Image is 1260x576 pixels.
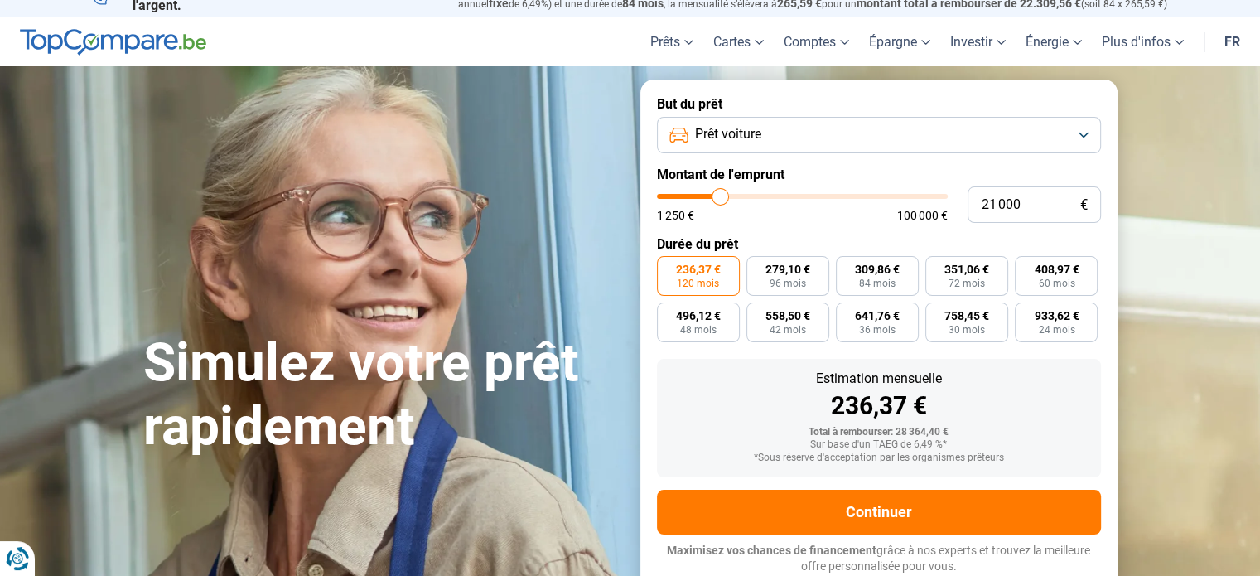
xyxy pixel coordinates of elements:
[774,17,859,66] a: Comptes
[1016,17,1092,66] a: Énergie
[667,544,876,557] span: Maximisez vos chances de financement
[949,325,985,335] span: 30 mois
[855,264,900,275] span: 309,86 €
[1092,17,1194,66] a: Plus d'infos
[859,325,896,335] span: 36 mois
[640,17,703,66] a: Prêts
[703,17,774,66] a: Cartes
[1038,325,1074,335] span: 24 mois
[670,372,1088,385] div: Estimation mensuelle
[657,210,694,221] span: 1 250 €
[949,278,985,288] span: 72 mois
[765,264,810,275] span: 279,10 €
[1034,310,1079,322] span: 933,62 €
[859,278,896,288] span: 84 mois
[657,117,1101,153] button: Prêt voiture
[770,278,806,288] span: 96 mois
[855,310,900,322] span: 641,76 €
[657,490,1101,535] button: Continuer
[897,210,948,221] span: 100 000 €
[670,453,1088,464] div: *Sous réserve d'acceptation par les organismes prêteurs
[940,17,1016,66] a: Investir
[657,167,1101,182] label: Montant de l'emprunt
[676,264,721,275] span: 236,37 €
[944,310,989,322] span: 758,45 €
[670,427,1088,438] div: Total à rembourser: 28 364,40 €
[1038,278,1074,288] span: 60 mois
[859,17,940,66] a: Épargne
[676,310,721,322] span: 496,12 €
[944,264,989,275] span: 351,06 €
[670,439,1088,451] div: Sur base d'un TAEG de 6,49 %*
[695,125,761,143] span: Prêt voiture
[677,278,719,288] span: 120 mois
[765,310,810,322] span: 558,50 €
[657,96,1101,112] label: But du prêt
[20,29,206,56] img: TopCompare
[1034,264,1079,275] span: 408,97 €
[657,543,1101,575] p: grâce à nos experts et trouvez la meilleure offre personnalisée pour vous.
[670,394,1088,419] div: 236,37 €
[770,325,806,335] span: 42 mois
[1080,198,1088,212] span: €
[657,236,1101,252] label: Durée du prêt
[1214,17,1250,66] a: fr
[143,332,620,459] h1: Simulez votre prêt rapidement
[680,325,717,335] span: 48 mois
